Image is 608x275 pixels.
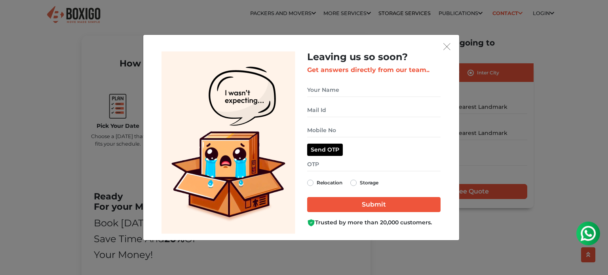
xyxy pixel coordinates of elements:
[317,178,342,188] label: Relocation
[161,51,295,234] img: Lead Welcome Image
[443,43,450,50] img: exit
[307,197,441,212] input: Submit
[307,103,441,117] input: Mail Id
[307,83,441,97] input: Your Name
[360,178,378,188] label: Storage
[307,144,343,156] button: Send OTP
[8,8,24,24] img: whatsapp-icon.svg
[307,219,315,227] img: Boxigo Customer Shield
[307,66,441,74] h3: Get answers directly from our team..
[307,51,441,63] h2: Leaving us so soon?
[307,157,441,171] input: OTP
[307,123,441,137] input: Mobile No
[307,218,441,227] div: Trusted by more than 20,000 customers.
